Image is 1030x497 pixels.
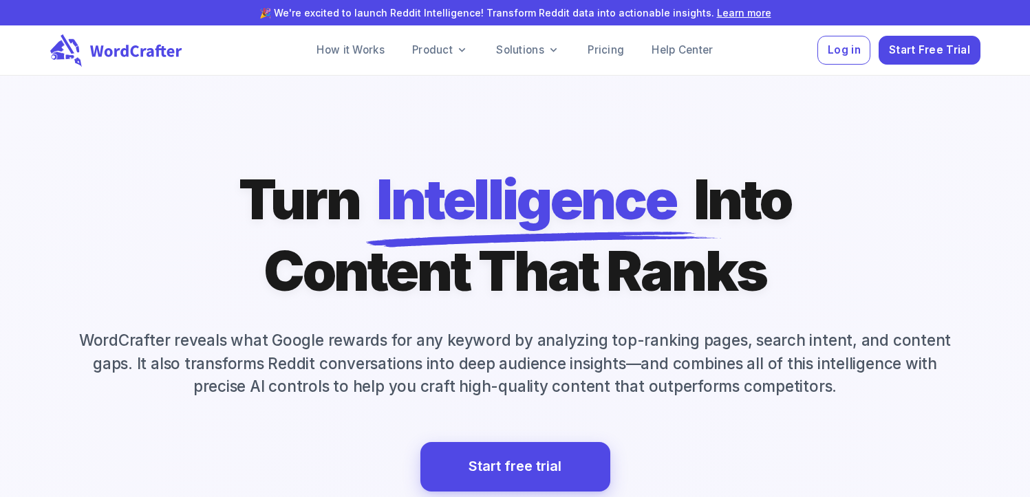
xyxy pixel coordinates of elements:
h1: Turn Into Content That Ranks [239,164,791,307]
button: Start Free Trial [879,36,980,65]
span: Start Free Trial [889,41,970,60]
button: Log in [817,36,870,65]
span: Log in [828,41,861,60]
a: Help Center [641,36,724,64]
a: Learn more [717,7,771,19]
a: Solutions [485,36,571,64]
a: Pricing [577,36,635,64]
span: Intelligence [376,164,676,235]
p: WordCrafter reveals what Google rewards for any keyword by analyzing top-ranking pages, search in... [50,329,980,398]
a: Start free trial [469,454,561,478]
a: How it Works [305,36,396,64]
a: Product [401,36,480,64]
a: Start free trial [420,442,610,492]
p: 🎉 We're excited to launch Reddit Intelligence! Transform Reddit data into actionable insights. [22,5,1008,20]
